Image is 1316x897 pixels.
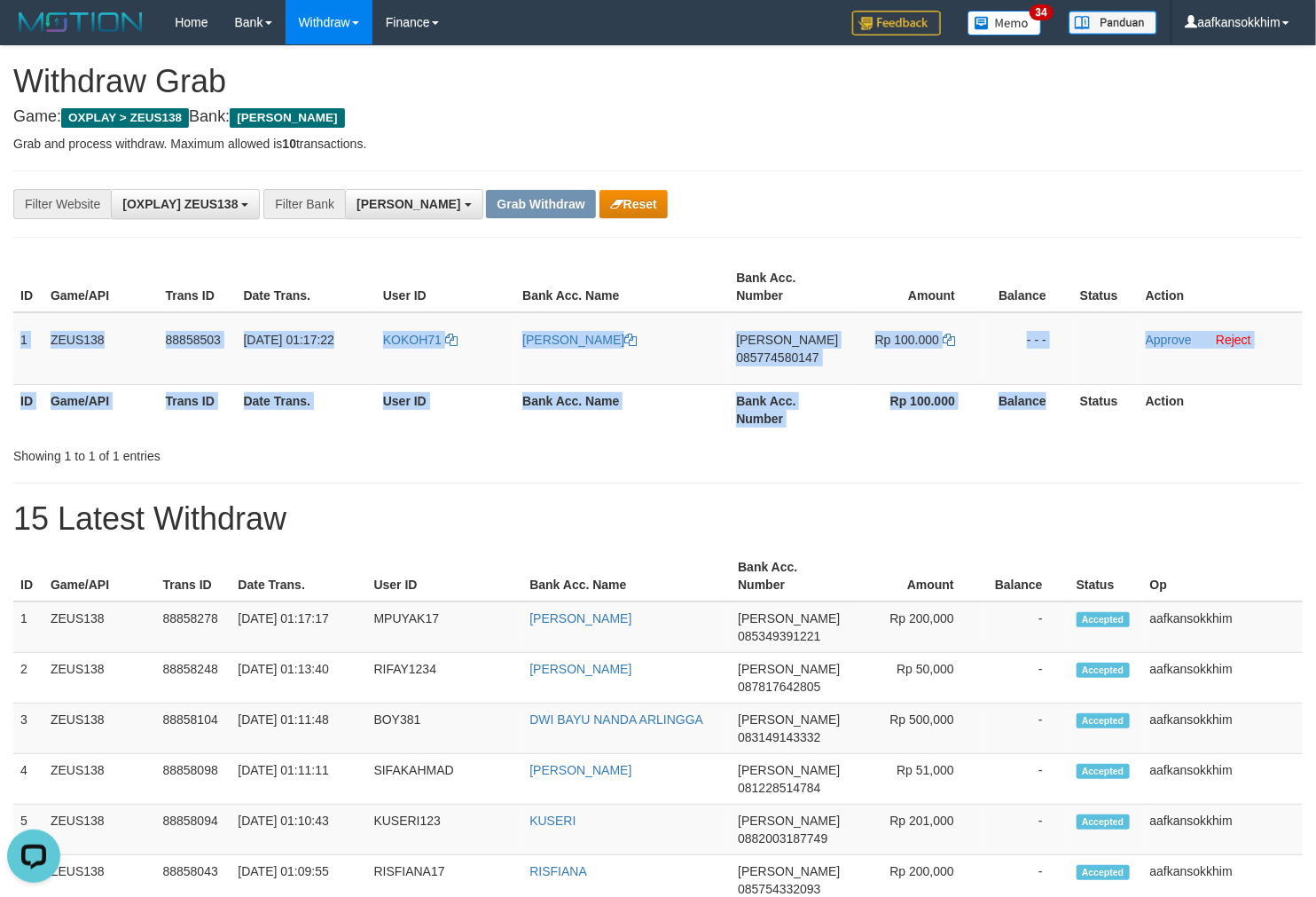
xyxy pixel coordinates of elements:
[729,384,845,435] th: Bank Acc. Number
[7,7,60,60] button: Open LiveChat chat widget
[13,64,1303,99] h1: Withdraw Grab
[13,704,43,754] td: 3
[1069,11,1157,35] img: panduan.png
[383,333,458,347] a: KOKOH71
[1077,764,1130,779] span: Accepted
[13,9,148,35] img: MOTION_logo.png
[345,189,482,219] button: [PERSON_NAME]
[155,653,231,704] td: 88858248
[1139,262,1303,312] th: Action
[367,704,523,754] td: BOY381
[43,312,159,385] td: ZEUS138
[155,602,231,653] td: 88858278
[1143,602,1303,653] td: aafkansokkhim
[1143,704,1303,754] td: aafkansokkhim
[738,680,820,694] span: Copy 087817642805 to clipboard
[155,805,231,855] td: 88858094
[13,754,43,805] td: 4
[1077,713,1130,728] span: Accepted
[159,384,237,435] th: Trans ID
[981,551,1069,602] th: Balance
[847,602,980,653] td: Rp 200,000
[13,653,43,704] td: 2
[237,384,376,435] th: Date Trans.
[13,602,43,653] td: 1
[231,602,366,653] td: [DATE] 01:17:17
[738,864,840,878] span: [PERSON_NAME]
[263,189,345,219] div: Filter Bank
[529,662,631,676] a: [PERSON_NAME]
[367,805,523,855] td: KUSERI123
[529,814,576,828] a: KUSERI
[967,11,1042,35] img: Button%20Memo.svg
[1143,653,1303,704] td: aafkansokkhim
[847,805,980,855] td: Rp 201,000
[159,262,237,312] th: Trans ID
[61,108,189,128] span: OXPLAY > ZEUS138
[515,262,729,312] th: Bank Acc. Name
[875,333,939,347] span: Rp 100.000
[13,551,43,602] th: ID
[1143,551,1303,602] th: Op
[981,754,1069,805] td: -
[522,551,731,602] th: Bank Acc. Name
[943,333,955,347] a: Copy 100000 to clipboard
[376,384,515,435] th: User ID
[13,312,43,385] td: 1
[43,551,156,602] th: Game/API
[515,384,729,435] th: Bank Acc. Name
[1073,384,1139,435] th: Status
[237,262,376,312] th: Date Trans.
[738,814,840,828] span: [PERSON_NAME]
[43,384,159,435] th: Game/API
[367,653,523,704] td: RIFAY1234
[982,312,1073,385] td: - - -
[13,189,111,219] div: Filter Website
[13,501,1303,537] h1: 15 Latest Withdraw
[529,712,703,727] a: DWI BAYU NANDA ARLINGGA
[13,262,43,312] th: ID
[1143,754,1303,805] td: aafkansokkhim
[1069,551,1143,602] th: Status
[529,864,587,878] a: RISFIANA
[13,440,535,465] div: Showing 1 to 1 of 1 entries
[282,137,296,151] strong: 10
[729,262,845,312] th: Bank Acc. Number
[1077,865,1130,880] span: Accepted
[43,754,156,805] td: ZEUS138
[738,831,827,846] span: Copy 0882003187749 to clipboard
[846,262,983,312] th: Amount
[13,108,1303,126] h4: Game: Bank:
[522,333,637,347] a: [PERSON_NAME]
[736,350,819,365] span: Copy 085774580147 to clipboard
[111,189,260,219] button: [OXPLAY] ZEUS138
[231,653,366,704] td: [DATE] 01:13:40
[43,805,156,855] td: ZEUS138
[155,704,231,754] td: 88858104
[847,653,980,704] td: Rp 50,000
[486,190,595,218] button: Grab Withdraw
[981,704,1069,754] td: -
[736,333,838,347] span: [PERSON_NAME]
[230,108,344,128] span: [PERSON_NAME]
[731,551,847,602] th: Bank Acc. Number
[1077,612,1130,627] span: Accepted
[166,333,221,347] span: 88858503
[738,629,820,643] span: Copy 085349391221 to clipboard
[1139,384,1303,435] th: Action
[155,754,231,805] td: 88858098
[367,551,523,602] th: User ID
[155,551,231,602] th: Trans ID
[738,662,840,676] span: [PERSON_NAME]
[981,653,1069,704] td: -
[982,262,1073,312] th: Balance
[738,882,820,896] span: Copy 085754332093 to clipboard
[43,653,156,704] td: ZEUS138
[376,262,515,312] th: User ID
[1146,333,1192,347] a: Approve
[122,197,238,211] span: [OXPLAY] ZEUS138
[367,602,523,653] td: MPUYAK17
[738,763,840,777] span: [PERSON_NAME]
[13,805,43,855] td: 5
[43,704,156,754] td: ZEUS138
